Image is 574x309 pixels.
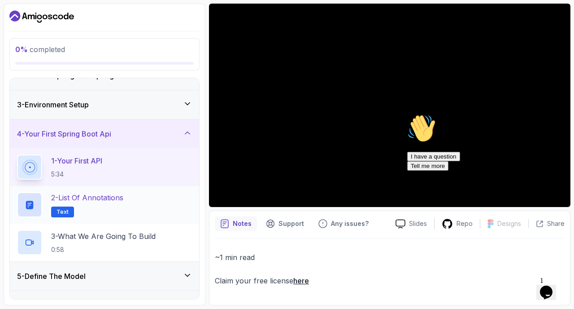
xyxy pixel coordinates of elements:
p: 5:34 [51,170,102,179]
h3: 3 - Environment Setup [17,99,89,110]
h3: 5 - Define The Model [17,271,86,282]
span: Text [57,208,69,216]
img: :wave: [4,4,32,32]
span: Hi! How can we help? [4,27,89,34]
button: 3-What We Are Going To Build0:58 [17,230,192,255]
button: 2-List of AnnotationsText [17,192,192,217]
button: Support button [261,216,309,231]
p: 0:58 [51,245,156,254]
span: 0 % [15,45,28,54]
a: Slides [388,219,434,229]
button: 3-Environment Setup [10,90,199,119]
p: 3 - What We Are Going To Build [51,231,156,242]
p: 1 - Your First API [51,155,102,166]
button: 1-Your First API5:34 [17,154,192,180]
iframe: chat widget [536,273,565,300]
p: ~1 min read [215,251,565,264]
button: Feedback button [313,216,374,231]
button: 4-Your First Spring Boot Api [10,119,199,148]
button: notes button [215,216,257,231]
p: Any issues? [331,219,369,228]
button: 5-Define The Model [10,262,199,291]
iframe: 1 - Your First API [209,4,570,207]
button: I have a question [4,41,57,51]
p: Notes [233,219,252,228]
p: Claim your free license [215,274,565,287]
p: 2 - List of Annotations [51,192,123,203]
iframe: chat widget [404,110,565,269]
div: 👋Hi! How can we help?I have a questionTell me more [4,4,165,60]
a: here [293,276,309,285]
p: Support [278,219,304,228]
a: Dashboard [9,9,74,24]
button: Tell me more [4,51,45,60]
span: completed [15,45,65,54]
h3: 4 - Your First Spring Boot Api [17,128,111,139]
